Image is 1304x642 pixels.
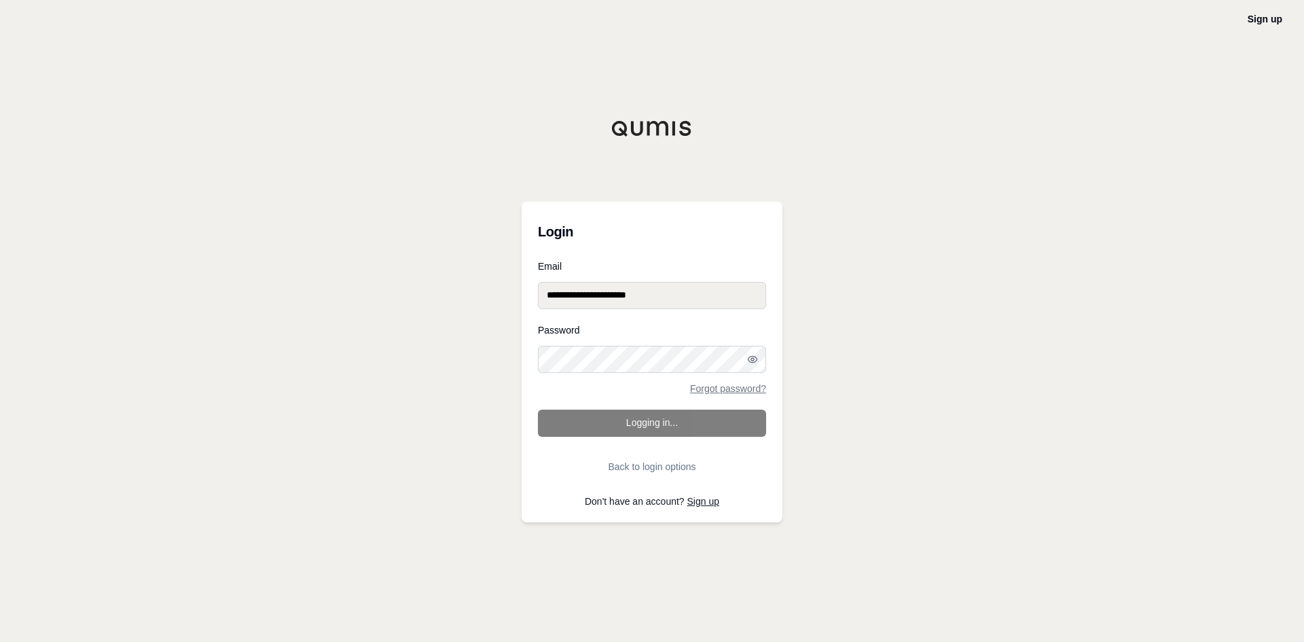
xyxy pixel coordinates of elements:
[538,497,766,506] p: Don't have an account?
[687,496,719,507] a: Sign up
[538,325,766,335] label: Password
[538,453,766,480] button: Back to login options
[690,384,766,393] a: Forgot password?
[538,218,766,245] h3: Login
[611,120,693,137] img: Qumis
[1248,14,1282,24] a: Sign up
[538,262,766,271] label: Email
